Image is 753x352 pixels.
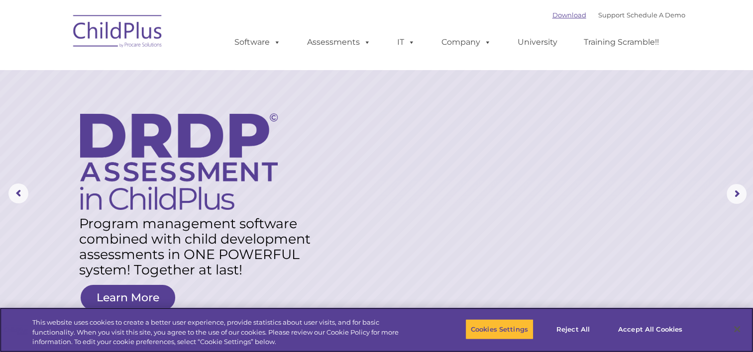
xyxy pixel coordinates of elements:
button: Reject All [542,319,604,340]
button: Cookies Settings [465,319,534,340]
a: Training Scramble!! [574,32,669,52]
a: IT [387,32,425,52]
span: Phone number [138,106,181,114]
button: Accept All Cookies [613,319,688,340]
a: University [508,32,567,52]
a: Software [224,32,291,52]
a: Schedule A Demo [627,11,685,19]
font: | [552,11,685,19]
a: Assessments [297,32,381,52]
a: Support [598,11,625,19]
rs-layer: Program management software combined with child development assessments in ONE POWERFUL system! T... [79,216,320,277]
img: DRDP Assessment in ChildPlus [80,113,278,210]
img: ChildPlus by Procare Solutions [68,8,168,58]
div: This website uses cookies to create a better user experience, provide statistics about user visit... [32,318,414,347]
span: Last name [138,66,169,73]
a: Learn More [81,285,175,310]
button: Close [726,318,748,340]
a: Download [552,11,586,19]
a: Company [431,32,501,52]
